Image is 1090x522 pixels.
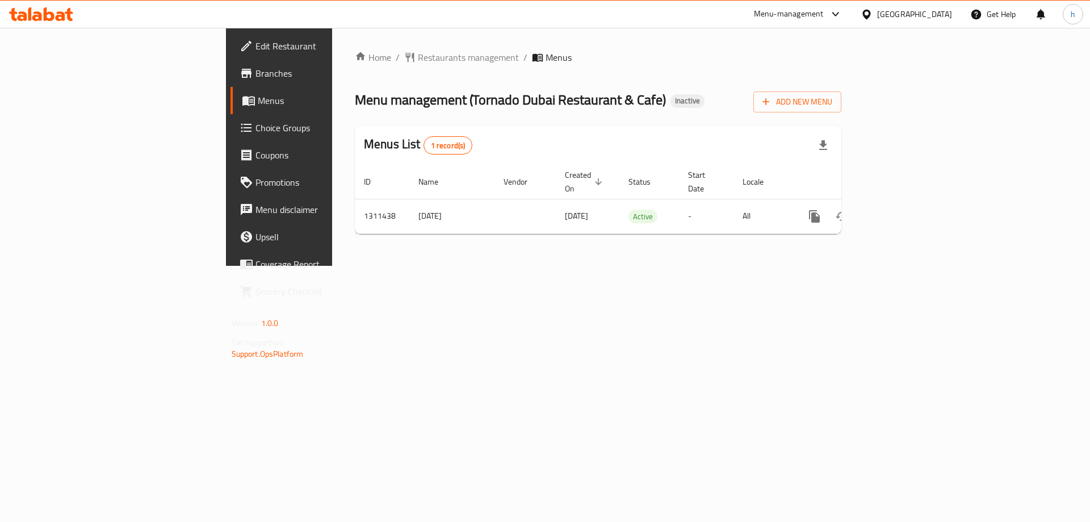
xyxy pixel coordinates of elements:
nav: breadcrumb [355,51,841,64]
h2: Menus List [364,136,472,154]
td: All [733,199,792,233]
td: [DATE] [409,199,494,233]
span: Active [628,210,657,223]
span: Created On [565,168,606,195]
div: Total records count [424,136,473,154]
a: Restaurants management [404,51,519,64]
span: Menu management ( Tornado Dubai Restaurant & Cafe ) [355,87,666,112]
td: - [679,199,733,233]
div: [GEOGRAPHIC_DATA] [877,8,952,20]
span: Vendor [504,175,542,189]
a: Grocery Checklist [230,278,408,305]
div: Inactive [670,94,705,108]
span: 1.0.0 [261,316,279,331]
button: Add New Menu [753,91,841,112]
span: Inactive [670,96,705,106]
th: Actions [792,165,919,199]
span: Coupons [255,148,399,162]
span: ID [364,175,385,189]
a: Branches [230,60,408,87]
a: Upsell [230,223,408,250]
span: Edit Restaurant [255,39,399,53]
span: Menu disclaimer [255,203,399,216]
span: Menus [258,94,399,107]
span: h [1071,8,1075,20]
span: Upsell [255,230,399,244]
span: Status [628,175,665,189]
a: Coverage Report [230,250,408,278]
a: Choice Groups [230,114,408,141]
span: Add New Menu [762,95,832,109]
button: Change Status [828,203,856,230]
span: Branches [255,66,399,80]
a: Promotions [230,169,408,196]
span: Get support on: [232,335,284,350]
li: / [523,51,527,64]
a: Support.OpsPlatform [232,346,304,361]
a: Coupons [230,141,408,169]
span: Menus [546,51,572,64]
table: enhanced table [355,165,919,234]
a: Menu disclaimer [230,196,408,223]
a: Menus [230,87,408,114]
span: 1 record(s) [424,140,472,151]
span: Choice Groups [255,121,399,135]
a: Edit Restaurant [230,32,408,60]
span: Version: [232,316,259,331]
span: Restaurants management [418,51,519,64]
div: Active [628,210,657,223]
span: [DATE] [565,208,588,223]
span: Promotions [255,176,399,189]
span: Name [418,175,453,189]
div: Menu-management [754,7,824,21]
button: more [801,203,828,230]
span: Grocery Checklist [255,285,399,298]
span: Locale [743,175,778,189]
span: Coverage Report [255,257,399,271]
span: Start Date [688,168,720,195]
div: Export file [810,132,837,159]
